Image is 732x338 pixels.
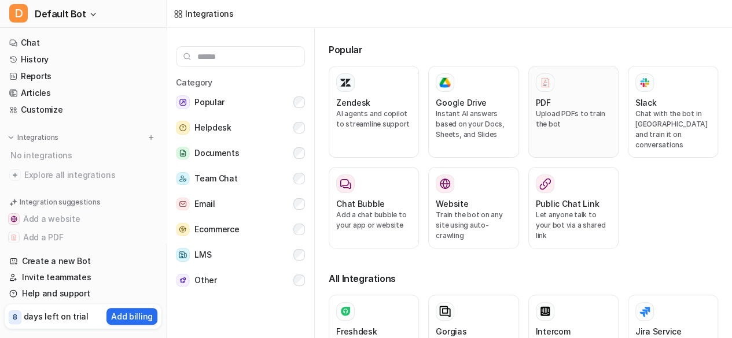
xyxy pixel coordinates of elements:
[436,198,468,210] h3: Website
[5,210,161,228] button: Add a websiteAdd a website
[536,325,571,337] h3: Intercom
[176,142,305,165] button: DocumentsDocuments
[7,133,15,142] img: expand menu
[439,77,451,88] img: Google Drive
[176,223,190,236] img: Ecommerce
[5,132,62,143] button: Integrations
[436,109,511,140] p: Instant AI answers based on your Docs, Sheets, and Slides
[5,51,161,68] a: History
[194,95,225,109] span: Popular
[24,166,157,184] span: Explore all integrations
[5,35,161,51] a: Chat
[536,109,611,129] p: Upload PDFs to train the bot
[436,210,511,241] p: Train the bot on any site using auto-crawling
[336,96,370,109] h3: Zendesk
[194,273,217,287] span: Other
[20,197,100,207] p: Integration suggestions
[106,308,157,325] button: Add billing
[176,218,305,241] button: EcommerceEcommerce
[176,95,190,109] img: Popular
[176,274,190,287] img: Other
[439,178,451,190] img: Website
[194,121,231,135] span: Helpdesk
[194,172,237,185] span: Team Chat
[428,167,518,248] button: WebsiteWebsiteTrain the bot on any site using auto-crawling
[639,76,650,89] img: Slack
[7,146,161,165] div: No integrations
[176,172,190,185] img: Team Chat
[329,66,419,158] button: ZendeskAI agents and copilot to streamline support
[185,8,234,20] div: Integrations
[528,167,619,248] button: Public Chat LinkLet anyone talk to your bot via a shared link
[436,96,487,109] h3: Google Drive
[176,121,190,135] img: Helpdesk
[176,167,305,190] button: Team ChatTeam Chat
[176,76,305,88] h5: Category
[194,197,215,211] span: Email
[111,310,153,322] p: Add billing
[436,325,466,337] h3: Gorgias
[329,43,718,57] h3: Popular
[528,66,619,158] button: PDFPDFUpload PDFs to train the bot
[10,216,17,222] img: Add a website
[176,198,190,211] img: Email
[5,85,161,101] a: Articles
[539,77,551,88] img: PDF
[24,310,89,322] p: days left on trial
[5,228,161,247] button: Add a PDFAdd a PDF
[176,147,190,160] img: Documents
[336,198,385,210] h3: Chat Bubble
[176,192,305,216] button: EmailEmail
[336,109,411,129] p: AI agents and copilot to streamline support
[176,116,305,139] button: HelpdeskHelpdesk
[329,272,718,285] h3: All Integrations
[5,68,161,84] a: Reports
[9,4,28,23] span: D
[336,325,377,337] h3: Freshdesk
[174,8,234,20] a: Integrations
[9,169,21,181] img: explore all integrations
[17,133,58,142] p: Integrations
[635,96,657,109] h3: Slack
[176,248,190,262] img: LMS
[628,66,718,158] button: SlackSlackChat with the bot in [GEOGRAPHIC_DATA] and train it on conversations
[5,167,161,183] a: Explore all integrations
[536,210,611,241] p: Let anyone talk to your bot via a shared link
[194,222,239,236] span: Ecommerce
[536,96,551,109] h3: PDF
[35,6,86,22] span: Default Bot
[194,146,239,160] span: Documents
[10,234,17,241] img: Add a PDF
[147,133,155,142] img: menu_add.svg
[428,66,518,158] button: Google DriveGoogle DriveInstant AI answers based on your Docs, Sheets, and Slides
[536,198,599,210] h3: Public Chat Link
[176,243,305,266] button: LMSLMS
[5,269,161,285] a: Invite teammates
[5,102,161,118] a: Customize
[336,210,411,231] p: Add a chat bubble to your app or website
[329,167,419,248] button: Chat BubbleAdd a chat bubble to your app or website
[635,109,711,150] p: Chat with the bot in [GEOGRAPHIC_DATA] and train it on conversations
[5,285,161,302] a: Help and support
[5,253,161,269] a: Create a new Bot
[194,248,211,262] span: LMS
[176,91,305,114] button: PopularPopular
[13,312,17,322] p: 8
[176,269,305,292] button: OtherOther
